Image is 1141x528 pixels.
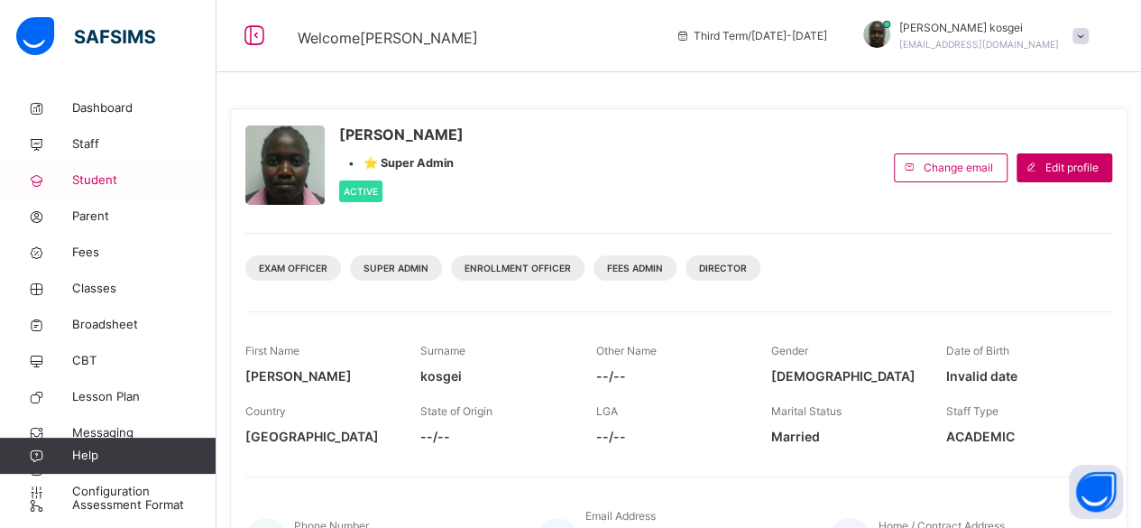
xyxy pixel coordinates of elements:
[298,29,478,47] span: Welcome [PERSON_NAME]
[584,509,655,523] span: Email Address
[245,366,393,385] span: [PERSON_NAME]
[72,171,216,190] span: Student
[946,427,1094,446] span: ACADEMIC
[72,99,216,117] span: Dashboard
[595,344,656,357] span: Other Name
[1045,160,1099,176] span: Edit profile
[924,160,993,176] span: Change email
[339,154,464,171] div: •
[771,344,808,357] span: Gender
[245,344,299,357] span: First Name
[344,186,378,197] span: Active
[72,483,216,501] span: Configuration
[339,124,464,145] span: [PERSON_NAME]
[259,262,327,275] span: Exam Officer
[245,404,286,418] span: Country
[607,262,663,275] span: Fees Admin
[771,404,842,418] span: Marital Status
[595,404,617,418] span: LGA
[420,366,568,385] span: kosgei
[676,28,827,44] span: session/term information
[72,388,216,406] span: Lesson Plan
[420,404,492,418] span: State of Origin
[363,154,454,171] span: ⭐ Super Admin
[72,135,216,153] span: Staff
[899,39,1059,50] span: [EMAIL_ADDRESS][DOMAIN_NAME]
[1069,465,1123,519] button: Open asap
[420,344,465,357] span: Surname
[946,366,1094,385] span: Invalid date
[699,262,747,275] span: DIRECTOR
[771,366,919,385] span: [DEMOGRAPHIC_DATA]
[465,262,571,275] span: Enrollment Officer
[595,366,743,385] span: --/--
[771,427,919,446] span: Married
[72,424,216,442] span: Messaging
[946,404,998,418] span: Staff Type
[72,447,216,465] span: Help
[72,352,216,370] span: CBT
[363,262,428,275] span: Super Admin
[899,20,1059,36] span: [PERSON_NAME] kosgei
[595,427,743,446] span: --/--
[16,17,155,55] img: safsims
[72,208,216,226] span: Parent
[946,344,1009,357] span: Date of Birth
[845,20,1098,52] div: antoinettekosgei
[72,280,216,298] span: Classes
[72,316,216,334] span: Broadsheet
[420,427,568,446] span: --/--
[72,244,216,262] span: Fees
[245,427,393,446] span: [GEOGRAPHIC_DATA]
